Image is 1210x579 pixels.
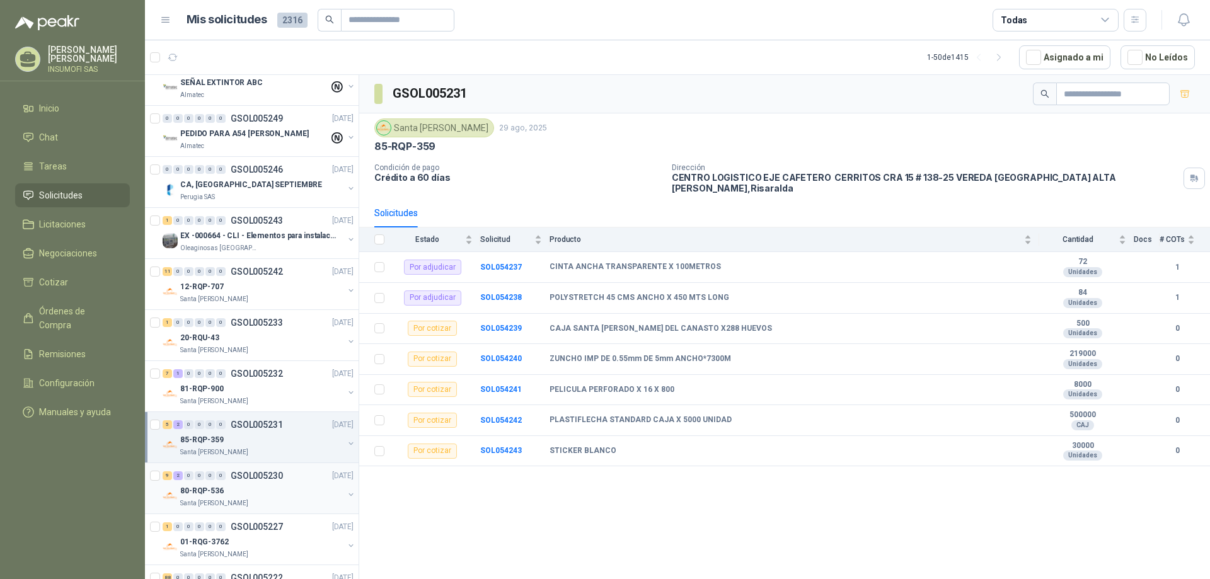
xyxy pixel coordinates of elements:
[180,332,219,344] p: 20-RQU-43
[163,111,356,151] a: 0 0 0 0 0 0 GSOL005249[DATE] Company LogoPEDIDO PARA A54 [PERSON_NAME]Almatec
[15,400,130,424] a: Manuales y ayuda
[163,165,172,174] div: 0
[15,183,130,207] a: Solicitudes
[216,114,226,123] div: 0
[1160,323,1195,335] b: 0
[39,405,111,419] span: Manuales y ayuda
[216,471,226,480] div: 0
[173,114,183,123] div: 0
[231,114,283,123] p: GSOL005249
[231,420,283,429] p: GSOL005231
[332,521,354,533] p: [DATE]
[195,471,204,480] div: 0
[163,114,172,123] div: 0
[1063,298,1102,308] div: Unidades
[163,386,178,401] img: Company Logo
[216,522,226,531] div: 0
[180,281,224,293] p: 12-RQP-707
[1063,267,1102,277] div: Unidades
[39,217,86,231] span: Licitaciones
[180,243,260,253] p: Oleaginosas [GEOGRAPHIC_DATA][PERSON_NAME]
[408,382,457,397] div: Por cotizar
[48,66,130,73] p: INSUMOFI SAS
[231,216,283,225] p: GSOL005243
[163,468,356,508] a: 9 2 0 0 0 0 GSOL005230[DATE] Company Logo80-RQP-536Santa [PERSON_NAME]
[1160,445,1195,457] b: 0
[163,366,356,406] a: 7 1 0 0 0 0 GSOL005232[DATE] Company Logo81-RQP-900Santa [PERSON_NAME]
[39,304,118,332] span: Órdenes de Compra
[231,165,283,174] p: GSOL005246
[408,321,457,336] div: Por cotizar
[374,118,494,137] div: Santa [PERSON_NAME]
[231,522,283,531] p: GSOL005227
[1039,380,1126,390] b: 8000
[15,154,130,178] a: Tareas
[163,437,178,452] img: Company Logo
[404,290,461,306] div: Por adjudicar
[163,60,356,100] a: 0 0 0 0 0 0 GSOL005250[DATE] Company LogoSEÑAL EXTINTOR ABCAlmatec
[15,15,79,30] img: Logo peakr
[39,101,59,115] span: Inicio
[173,267,183,276] div: 0
[15,371,130,395] a: Configuración
[325,15,334,24] span: search
[163,417,356,457] a: 5 2 0 0 0 0 GSOL005231[DATE] Company Logo85-RQP-359Santa [PERSON_NAME]
[163,335,178,350] img: Company Logo
[332,317,354,329] p: [DATE]
[550,324,772,334] b: CAJA SANTA [PERSON_NAME] DEL CANASTO X288 HUEVOS
[408,444,457,459] div: Por cotizar
[163,471,172,480] div: 9
[374,172,662,183] p: Crédito a 60 días
[480,354,522,363] a: SOL054240
[205,369,215,378] div: 0
[480,416,522,425] b: SOL054242
[480,293,522,302] b: SOL054238
[332,164,354,176] p: [DATE]
[1121,45,1195,69] button: No Leídos
[1039,235,1116,244] span: Cantidad
[180,383,224,395] p: 81-RQP-900
[39,159,67,173] span: Tareas
[180,345,248,355] p: Santa [PERSON_NAME]
[173,318,183,327] div: 0
[187,11,267,29] h1: Mis solicitudes
[195,114,204,123] div: 0
[374,140,435,153] p: 85-RQP-359
[39,246,97,260] span: Negociaciones
[1039,319,1126,329] b: 500
[1160,415,1195,427] b: 0
[184,522,193,531] div: 0
[374,206,418,220] div: Solicitudes
[173,216,183,225] div: 0
[1039,410,1126,420] b: 500000
[180,141,204,151] p: Almatec
[332,419,354,431] p: [DATE]
[180,128,309,140] p: PEDIDO PARA A54 [PERSON_NAME]
[205,114,215,123] div: 0
[184,420,193,429] div: 0
[231,471,283,480] p: GSOL005230
[180,434,224,446] p: 85-RQP-359
[180,179,322,191] p: CA, [GEOGRAPHIC_DATA] SEPTIEMBRE
[332,368,354,380] p: [DATE]
[550,354,731,364] b: ZUNCHO IMP DE 0.55mm DE 5mm ANCHO*7300M
[480,324,522,333] a: SOL054239
[195,369,204,378] div: 0
[205,318,215,327] div: 0
[277,13,308,28] span: 2316
[1040,89,1049,98] span: search
[180,498,248,508] p: Santa [PERSON_NAME]
[39,376,95,390] span: Configuración
[480,385,522,394] b: SOL054241
[1160,353,1195,365] b: 0
[1039,288,1126,298] b: 84
[1019,45,1110,69] button: Asignado a mi
[15,270,130,294] a: Cotizar
[173,420,183,429] div: 2
[163,284,178,299] img: Company Logo
[927,47,1009,67] div: 1 - 50 de 1415
[216,318,226,327] div: 0
[1160,227,1210,252] th: # COTs
[332,113,354,125] p: [DATE]
[163,318,172,327] div: 1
